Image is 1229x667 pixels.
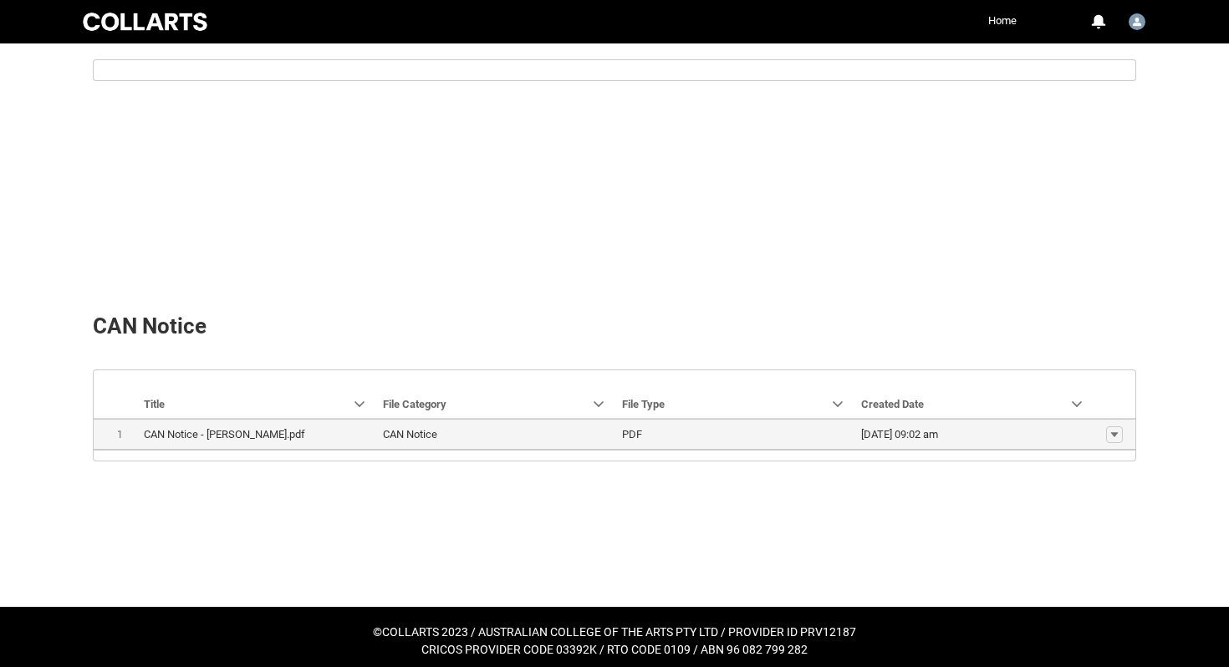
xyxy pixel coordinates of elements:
lightning-base-formatted-text: CAN Notice [383,428,437,440]
button: User Profile Student.jmcgrat.20253038 [1124,7,1150,33]
img: Student.jmcgrat.20253038 [1129,13,1145,30]
lightning-base-formatted-text: PDF [622,428,642,440]
lightning-base-formatted-text: CAN Notice - [PERSON_NAME].pdf [144,428,305,440]
lightning-formatted-date-time: [DATE] 09:02 am [861,428,938,440]
b: CAN Notice [93,313,207,339]
a: Home [984,8,1021,33]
